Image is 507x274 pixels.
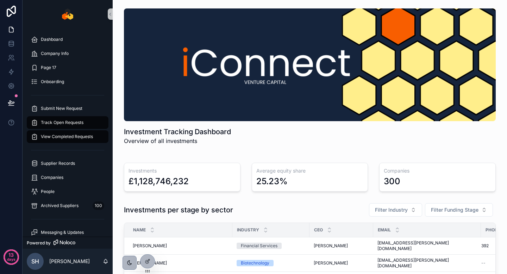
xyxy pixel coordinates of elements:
a: Companies [27,171,108,184]
div: 100 [93,201,104,210]
a: Biotechnology [237,260,305,266]
a: [EMAIL_ADDRESS][PERSON_NAME][DOMAIN_NAME] [377,240,477,251]
a: View Completed Requests [27,130,108,143]
a: [PERSON_NAME] [314,260,369,266]
img: App logo [62,8,73,20]
a: Company Info [27,47,108,60]
div: Financial Services [241,243,277,249]
span: Track Open Requests [41,120,83,125]
a: Track Open Requests [27,116,108,129]
span: Dashboard [41,37,63,42]
p: 13 [8,251,14,259]
span: Companies [41,175,63,180]
span: Messaging & Updates [41,230,84,235]
span: People [41,189,55,194]
a: [PERSON_NAME] [133,243,228,249]
span: [PERSON_NAME] [314,243,348,249]
a: Supplier Records [27,157,108,170]
span: Name [133,227,146,233]
a: [PERSON_NAME] [314,243,369,249]
a: Archived Suppliers100 [27,199,108,212]
span: View Completed Requests [41,134,93,139]
span: 392 [481,243,489,249]
div: £1,128,746,232 [129,176,189,187]
h3: Investments [129,167,236,174]
a: Submit New Request [27,102,108,115]
a: Dashboard [27,33,108,46]
a: [PERSON_NAME] [133,260,228,266]
div: 25.23% [256,176,288,187]
a: Page 17 [27,61,108,74]
span: [PERSON_NAME] [314,260,348,266]
a: [EMAIL_ADDRESS][PERSON_NAME][DOMAIN_NAME] [377,257,477,269]
span: Filter Funding Stage [431,206,478,213]
span: Supplier Records [41,161,75,166]
span: Filter Industry [375,206,408,213]
a: Powered by [23,237,113,249]
span: CEO [314,227,323,233]
span: Powered by [27,240,51,246]
a: Onboarding [27,75,108,88]
span: Email [378,227,391,233]
span: Onboarding [41,79,64,85]
span: sh [31,257,39,266]
p: days [7,254,15,264]
h1: Investments per stage by sector [124,205,233,215]
div: Biotechnology [241,260,269,266]
span: Overview of all investments [124,137,231,145]
h3: Companies [384,167,491,174]
span: Industry [237,227,259,233]
span: Page 17 [41,65,56,70]
h3: Average equity share [256,167,364,174]
span: Phone [486,227,500,233]
div: 300 [384,176,400,187]
a: People [27,185,108,198]
span: Company Info [41,51,69,56]
p: [PERSON_NAME] [49,258,90,265]
h1: Investment Tracking Dashboard [124,127,231,137]
span: Archived Suppliers [41,203,79,208]
button: Select Button [369,203,422,217]
button: Select Button [425,203,493,217]
span: -- [481,260,486,266]
a: Messaging & Updates [27,226,108,239]
span: [PERSON_NAME] [133,243,167,249]
div: scrollable content [23,28,113,237]
a: Financial Services [237,243,305,249]
span: Submit New Request [41,106,82,111]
